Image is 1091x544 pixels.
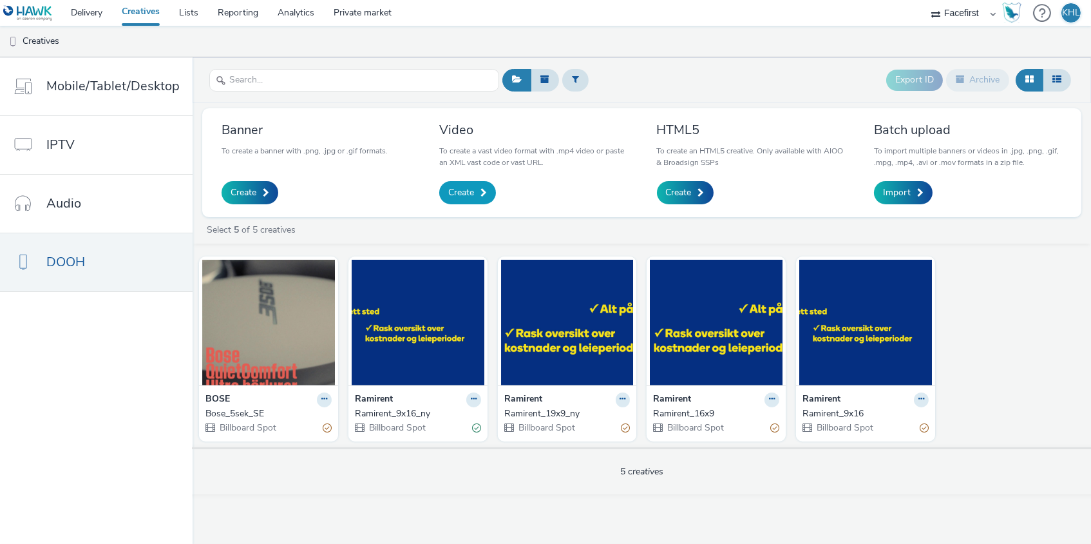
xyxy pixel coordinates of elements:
[621,422,630,435] div: Partially valid
[504,407,625,420] div: Ramirent_19x9_ny
[1043,69,1071,91] button: Table
[205,224,301,236] a: Select of 5 creatives
[653,407,779,420] a: Ramirent_16x9
[799,260,932,385] img: Ramirent_9x16 visual
[355,393,393,407] strong: Ramirent
[874,121,1062,139] h3: Batch upload
[504,393,542,407] strong: Ramirent
[1002,3,1027,23] a: Hawk Academy
[368,422,426,434] span: Billboard Spot
[439,181,496,204] a: Create
[3,5,53,21] img: undefined Logo
[205,407,327,420] div: Bose_5sek_SE
[234,224,239,236] strong: 5
[323,422,332,435] div: Partially valid
[770,422,779,435] div: Partially valid
[504,407,631,420] a: Ramirent_19x9_ny
[657,145,845,168] p: To create an HTML5 creative. Only available with AIOO & Broadsign SSPs
[222,121,388,139] h3: Banner
[355,407,481,420] a: Ramirent_9x16_ny
[6,35,19,48] img: dooh
[218,422,276,434] span: Billboard Spot
[205,393,230,407] strong: BOSE
[46,253,85,271] span: DOOH
[439,121,627,139] h3: Video
[802,407,924,420] div: Ramirent_9x16
[46,77,180,95] span: Mobile/Tablet/Desktop
[802,407,929,420] a: Ramirent_9x16
[202,260,335,385] img: Bose_5sek_SE visual
[46,135,75,154] span: IPTV
[205,407,332,420] a: Bose_5sek_SE
[653,393,691,407] strong: Ramirent
[946,69,1009,91] button: Archive
[883,186,911,199] span: Import
[620,465,663,478] span: 5 creatives
[666,186,692,199] span: Create
[1016,69,1043,91] button: Grid
[920,422,929,435] div: Partially valid
[657,181,714,204] a: Create
[231,186,256,199] span: Create
[517,422,575,434] span: Billboard Spot
[472,422,481,435] div: Valid
[1062,3,1080,23] div: KHL
[1002,3,1021,23] img: Hawk Academy
[209,69,499,92] input: Search...
[352,260,484,385] img: Ramirent_9x16_ny visual
[222,181,278,204] a: Create
[666,422,724,434] span: Billboard Spot
[448,186,474,199] span: Create
[439,145,627,168] p: To create a vast video format with .mp4 video or paste an XML vast code or vast URL.
[815,422,873,434] span: Billboard Spot
[653,407,774,420] div: Ramirent_16x9
[650,260,783,385] img: Ramirent_16x9 visual
[222,145,388,157] p: To create a banner with .png, .jpg or .gif formats.
[886,70,943,90] button: Export ID
[657,121,845,139] h3: HTML5
[46,194,81,213] span: Audio
[355,407,476,420] div: Ramirent_9x16_ny
[874,181,933,204] a: Import
[802,393,840,407] strong: Ramirent
[874,145,1062,168] p: To import multiple banners or videos in .jpg, .png, .gif, .mpg, .mp4, .avi or .mov formats in a z...
[501,260,634,385] img: Ramirent_19x9_ny visual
